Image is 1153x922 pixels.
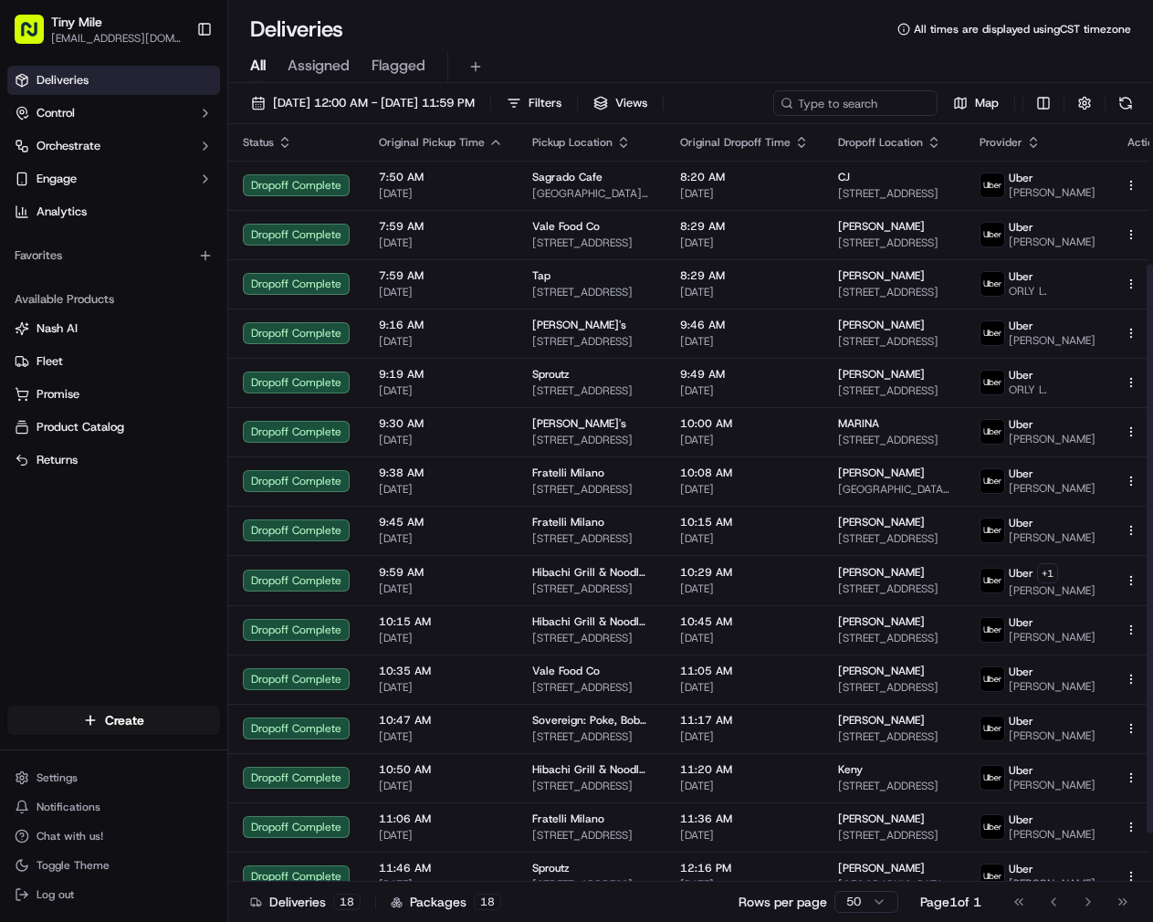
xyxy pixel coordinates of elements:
span: 10:45 AM [680,614,809,629]
span: [STREET_ADDRESS] [532,531,651,546]
span: 11:36 AM [680,812,809,826]
span: 9:49 AM [680,367,809,382]
span: [DATE] [379,581,503,596]
span: Analytics [37,204,87,220]
span: Vale Food Co [532,219,600,234]
span: 10:08 AM [680,466,809,480]
span: [PERSON_NAME] [838,466,925,480]
span: [DATE] [379,779,503,793]
span: Product Catalog [37,419,124,435]
span: Provider [980,135,1022,150]
span: Assigned [288,55,350,77]
span: [STREET_ADDRESS] [838,236,950,250]
span: Uber [1009,665,1033,679]
span: 10:00 AM [680,416,809,431]
button: Returns [7,445,220,475]
span: Tap [532,268,550,283]
span: [PERSON_NAME] [1009,333,1095,348]
span: [PERSON_NAME] [838,367,925,382]
span: [PERSON_NAME] [1009,432,1095,446]
span: [DATE] [680,779,809,793]
span: [DATE] [379,334,503,349]
span: [STREET_ADDRESS] [838,334,950,349]
span: All times are displayed using CST timezone [914,22,1131,37]
span: MARINA [838,416,879,431]
span: Uber [1009,763,1033,778]
button: Map [945,90,1007,116]
span: Flagged [372,55,425,77]
h1: Deliveries [250,15,343,44]
span: CJ [838,170,850,184]
img: uber-new-logo.jpeg [980,618,1004,642]
span: [PERSON_NAME] [838,268,925,283]
span: Uber [1009,220,1033,235]
span: Views [615,95,647,111]
span: Uber [1009,714,1033,728]
span: Uber [1009,269,1033,284]
span: [STREET_ADDRESS] [532,729,651,744]
input: Type to search [773,90,938,116]
span: Vale Food Co [532,664,600,678]
button: +1 [1037,563,1058,583]
span: 11:46 AM [379,861,503,875]
span: Fleet [37,353,63,370]
span: Uber [1009,862,1033,876]
span: [STREET_ADDRESS] [838,383,950,398]
span: [DATE] [680,631,809,645]
span: [PERSON_NAME] [838,614,925,629]
span: 9:46 AM [680,318,809,332]
span: [DATE] [680,877,809,892]
span: 10:15 AM [680,515,809,529]
a: Product Catalog [15,419,213,435]
span: [DATE] [680,383,809,398]
span: [DATE] [379,680,503,695]
span: Hibachi Grill & Noodle Bar ([GEOGRAPHIC_DATA]) [532,762,651,777]
img: uber-new-logo.jpeg [980,321,1004,345]
span: Hibachi Grill & Noodle Bar ([GEOGRAPHIC_DATA]) [532,565,651,580]
span: [STREET_ADDRESS] [838,828,950,843]
span: Notifications [37,800,100,814]
button: Tiny Mile[EMAIL_ADDRESS][DOMAIN_NAME] [7,7,189,51]
span: [STREET_ADDRESS] [532,828,651,843]
span: Create [105,711,144,729]
button: Chat with us! [7,823,220,849]
span: [PERSON_NAME] [1009,876,1095,891]
span: Fratelli Milano [532,812,604,826]
span: [PERSON_NAME] [1009,481,1095,496]
a: Nash AI [15,320,213,337]
span: [PERSON_NAME] [838,318,925,332]
button: Fleet [7,347,220,376]
span: 7:50 AM [379,170,503,184]
span: Filters [529,95,561,111]
button: Control [7,99,220,128]
span: Uber [1009,368,1033,382]
span: Status [243,135,274,150]
span: [STREET_ADDRESS] [838,631,950,645]
span: Tiny Mile [51,13,102,31]
img: uber-new-logo.jpeg [980,766,1004,790]
img: uber-new-logo.jpeg [980,717,1004,740]
span: Uber [1009,171,1033,185]
button: Nash AI [7,314,220,343]
span: [STREET_ADDRESS] [532,631,651,645]
span: Uber [1009,466,1033,481]
span: [DATE] [379,828,503,843]
a: Deliveries [7,66,220,95]
span: [EMAIL_ADDRESS][DOMAIN_NAME] [51,31,182,46]
a: Returns [15,452,213,468]
span: [GEOGRAPHIC_DATA][STREET_ADDRESS] [838,877,950,892]
span: Chat with us! [37,829,103,843]
span: [PERSON_NAME]'s [532,416,626,431]
span: [DATE] [680,531,809,546]
span: [PERSON_NAME] [838,812,925,826]
span: [STREET_ADDRESS] [838,285,950,299]
span: [PERSON_NAME] [1009,530,1095,545]
span: Settings [37,770,78,785]
span: [DATE] [379,877,503,892]
span: Map [975,95,999,111]
span: [PERSON_NAME] [838,713,925,728]
span: 9:38 AM [379,466,503,480]
img: uber-new-logo.jpeg [980,667,1004,691]
span: 9:16 AM [379,318,503,332]
span: 9:30 AM [379,416,503,431]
